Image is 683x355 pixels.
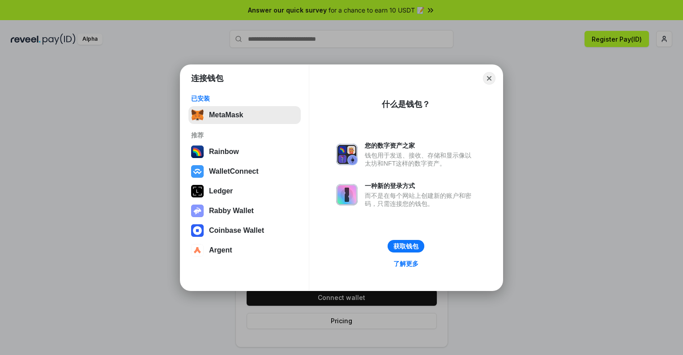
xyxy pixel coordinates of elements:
div: Argent [209,246,232,254]
button: Close [483,72,495,85]
div: Ledger [209,187,233,195]
div: 已安装 [191,94,298,103]
img: svg+xml,%3Csvg%20xmlns%3D%22http%3A%2F%2Fwww.w3.org%2F2000%2Fsvg%22%20width%3D%2228%22%20height%3... [191,185,204,197]
div: Rainbow [209,148,239,156]
img: svg+xml,%3Csvg%20width%3D%2228%22%20height%3D%2228%22%20viewBox%3D%220%200%2028%2028%22%20fill%3D... [191,165,204,178]
div: 您的数字资产之家 [365,141,476,150]
a: 了解更多 [388,258,424,269]
div: Coinbase Wallet [209,227,264,235]
div: 获取钱包 [393,242,418,250]
div: 了解更多 [393,260,418,268]
button: Rabby Wallet [188,202,301,220]
button: Argent [188,241,301,259]
div: 推荐 [191,131,298,139]
button: MetaMask [188,106,301,124]
img: svg+xml,%3Csvg%20fill%3D%22none%22%20height%3D%2233%22%20viewBox%3D%220%200%2035%2033%22%20width%... [191,109,204,121]
div: MetaMask [209,111,243,119]
img: svg+xml,%3Csvg%20width%3D%22120%22%20height%3D%22120%22%20viewBox%3D%220%200%20120%20120%22%20fil... [191,145,204,158]
img: svg+xml,%3Csvg%20width%3D%2228%22%20height%3D%2228%22%20viewBox%3D%220%200%2028%2028%22%20fill%3D... [191,224,204,237]
img: svg+xml,%3Csvg%20xmlns%3D%22http%3A%2F%2Fwww.w3.org%2F2000%2Fsvg%22%20fill%3D%22none%22%20viewBox... [336,184,358,205]
img: svg+xml,%3Csvg%20xmlns%3D%22http%3A%2F%2Fwww.w3.org%2F2000%2Fsvg%22%20fill%3D%22none%22%20viewBox... [336,144,358,165]
img: svg+xml,%3Csvg%20width%3D%2228%22%20height%3D%2228%22%20viewBox%3D%220%200%2028%2028%22%20fill%3D... [191,244,204,257]
div: 一种新的登录方式 [365,182,476,190]
img: svg+xml,%3Csvg%20xmlns%3D%22http%3A%2F%2Fwww.w3.org%2F2000%2Fsvg%22%20fill%3D%22none%22%20viewBox... [191,205,204,217]
div: 钱包用于发送、接收、存储和显示像以太坊和NFT这样的数字资产。 [365,151,476,167]
button: Coinbase Wallet [188,222,301,240]
div: Rabby Wallet [209,207,254,215]
button: Rainbow [188,143,301,161]
button: WalletConnect [188,163,301,180]
div: 什么是钱包？ [382,99,430,110]
div: 而不是在每个网站上创建新的账户和密码，只需连接您的钱包。 [365,192,476,208]
button: 获取钱包 [388,240,424,252]
h1: 连接钱包 [191,73,223,84]
div: WalletConnect [209,167,259,175]
button: Ledger [188,182,301,200]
